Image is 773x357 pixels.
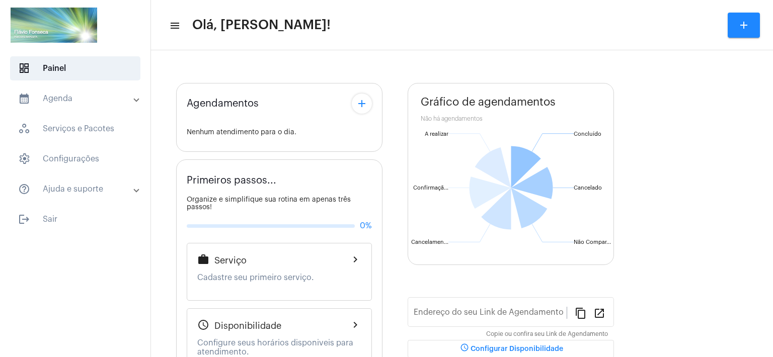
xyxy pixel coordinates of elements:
[6,177,150,201] mat-expansion-panel-header: sidenav iconAjuda e suporte
[421,96,556,108] span: Gráfico de agendamentos
[574,185,602,191] text: Cancelado
[187,129,372,136] div: Nenhum atendimento para o dia.
[18,62,30,74] span: sidenav icon
[18,153,30,165] span: sidenav icon
[18,213,30,225] mat-icon: sidenav icon
[169,20,179,32] mat-icon: sidenav icon
[413,185,448,191] text: Confirmaçã...
[18,183,134,195] mat-panel-title: Ajuda e suporte
[18,93,30,105] mat-icon: sidenav icon
[486,331,608,338] mat-hint: Copie ou confira seu Link de Agendamento
[593,307,605,319] mat-icon: open_in_new
[349,253,361,265] mat-icon: chevron_right
[10,117,140,141] span: Serviços e Pacotes
[18,123,30,135] span: sidenav icon
[574,239,611,245] text: Não Compar...
[187,98,259,109] span: Agendamentos
[187,175,276,186] span: Primeiros passos...
[214,321,281,331] span: Disponibilidade
[10,207,140,231] span: Sair
[360,221,372,230] span: 0%
[356,98,368,110] mat-icon: add
[192,17,331,33] span: Olá, [PERSON_NAME]!
[18,183,30,195] mat-icon: sidenav icon
[349,319,361,331] mat-icon: chevron_right
[8,5,100,45] img: ad486f29-800c-4119-1513-e8219dc03dae.png
[197,338,361,356] p: Configure seus horários disponiveis para atendimento.
[197,319,209,331] mat-icon: schedule
[197,253,209,265] mat-icon: work
[187,196,351,211] span: Organize e simplifique sua rotina em apenas três passos!
[414,310,567,319] input: Link
[411,239,448,245] text: Cancelamen...
[10,56,140,80] span: Painel
[738,19,750,31] mat-icon: add
[458,345,563,352] span: Configurar Disponibilidade
[574,131,601,137] text: Concluído
[575,307,587,319] mat-icon: content_copy
[18,93,134,105] mat-panel-title: Agenda
[425,131,448,137] text: A realizar
[6,86,150,111] mat-expansion-panel-header: sidenav iconAgenda
[458,343,471,355] mat-icon: schedule
[10,147,140,171] span: Configurações
[197,273,361,282] p: Cadastre seu primeiro serviço.
[214,255,247,265] span: Serviço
